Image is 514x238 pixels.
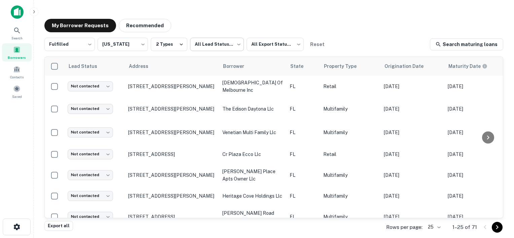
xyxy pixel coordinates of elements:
[448,63,496,70] span: Maturity dates displayed may be estimated. Please contact the lender for the most accurate maturi...
[448,213,505,221] p: [DATE]
[384,213,441,221] p: [DATE]
[68,191,113,201] div: Not contacted
[219,57,286,76] th: Borrower
[290,171,317,179] p: FL
[128,106,216,112] p: [STREET_ADDRESS][PERSON_NAME]
[384,83,441,90] p: [DATE]
[448,192,505,200] p: [DATE]
[68,212,113,222] div: Not contacted
[323,105,377,113] p: Multifamily
[384,171,441,179] p: [DATE]
[11,5,24,19] img: capitalize-icon.png
[324,62,365,70] span: Property Type
[128,193,216,199] p: [STREET_ADDRESS][PERSON_NAME]
[119,19,171,32] button: Recommended
[125,57,219,76] th: Address
[222,168,283,183] p: [PERSON_NAME] place apts owner llc
[430,38,503,50] a: Search maturing loans
[128,129,216,135] p: [STREET_ADDRESS][PERSON_NAME]
[2,24,32,42] a: Search
[10,74,24,80] span: Contacts
[222,129,283,136] p: venetian multi family llc
[384,129,441,136] p: [DATE]
[290,151,317,158] p: FL
[2,43,32,62] a: Borrowers
[128,214,216,220] p: [STREET_ADDRESS]
[448,151,505,158] p: [DATE]
[222,209,283,224] p: [PERSON_NAME] road [MEDICAL_DATA] llc
[290,129,317,136] p: FL
[384,192,441,200] p: [DATE]
[444,57,508,76] th: Maturity dates displayed may be estimated. Please contact the lender for the most accurate maturi...
[492,222,503,233] button: Go to next page
[480,184,514,216] iframe: Chat Widget
[384,62,432,70] span: Origination Date
[8,55,26,60] span: Borrowers
[222,192,283,200] p: heritage cove holdings llc
[68,170,113,180] div: Not contacted
[320,57,380,76] th: Property Type
[151,38,187,51] button: 2 Types
[11,35,23,41] span: Search
[323,171,377,179] p: Multifamily
[306,38,328,51] button: Reset
[44,221,73,231] button: Export all
[44,19,116,32] button: My Borrower Requests
[68,104,113,114] div: Not contacted
[12,94,22,99] span: Saved
[286,57,320,76] th: State
[380,57,444,76] th: Origination Date
[323,213,377,221] p: Multifamily
[323,192,377,200] p: Multifamily
[448,105,505,113] p: [DATE]
[222,79,283,94] p: [DEMOGRAPHIC_DATA] of melbourne inc
[223,62,253,70] span: Borrower
[448,83,505,90] p: [DATE]
[2,82,32,101] a: Saved
[128,172,216,178] p: [STREET_ADDRESS][PERSON_NAME]
[425,222,442,232] div: 25
[290,62,312,70] span: State
[384,105,441,113] p: [DATE]
[247,36,304,53] div: All Export Statuses
[98,36,148,53] div: [US_STATE]
[128,151,216,157] p: [STREET_ADDRESS]
[2,63,32,81] a: Contacts
[222,105,283,113] p: the edison daytona llc
[128,83,216,89] p: [STREET_ADDRESS][PERSON_NAME]
[323,129,377,136] p: Multifamily
[68,127,113,137] div: Not contacted
[222,151,283,158] p: cr plaza ecco llc
[290,213,317,221] p: FL
[68,149,113,159] div: Not contacted
[448,129,505,136] p: [DATE]
[290,105,317,113] p: FL
[386,223,423,231] p: Rows per page:
[68,62,106,70] span: Lead Status
[129,62,157,70] span: Address
[44,36,95,53] div: Fulfilled
[448,171,505,179] p: [DATE]
[452,223,477,231] p: 1–25 of 71
[323,151,377,158] p: Retail
[290,192,317,200] p: FL
[448,63,487,70] div: Maturity dates displayed may be estimated. Please contact the lender for the most accurate maturi...
[64,57,125,76] th: Lead Status
[68,81,113,91] div: Not contacted
[448,63,481,70] h6: Maturity Date
[323,83,377,90] p: Retail
[190,36,244,53] div: All Lead Statuses
[290,83,317,90] p: FL
[384,151,441,158] p: [DATE]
